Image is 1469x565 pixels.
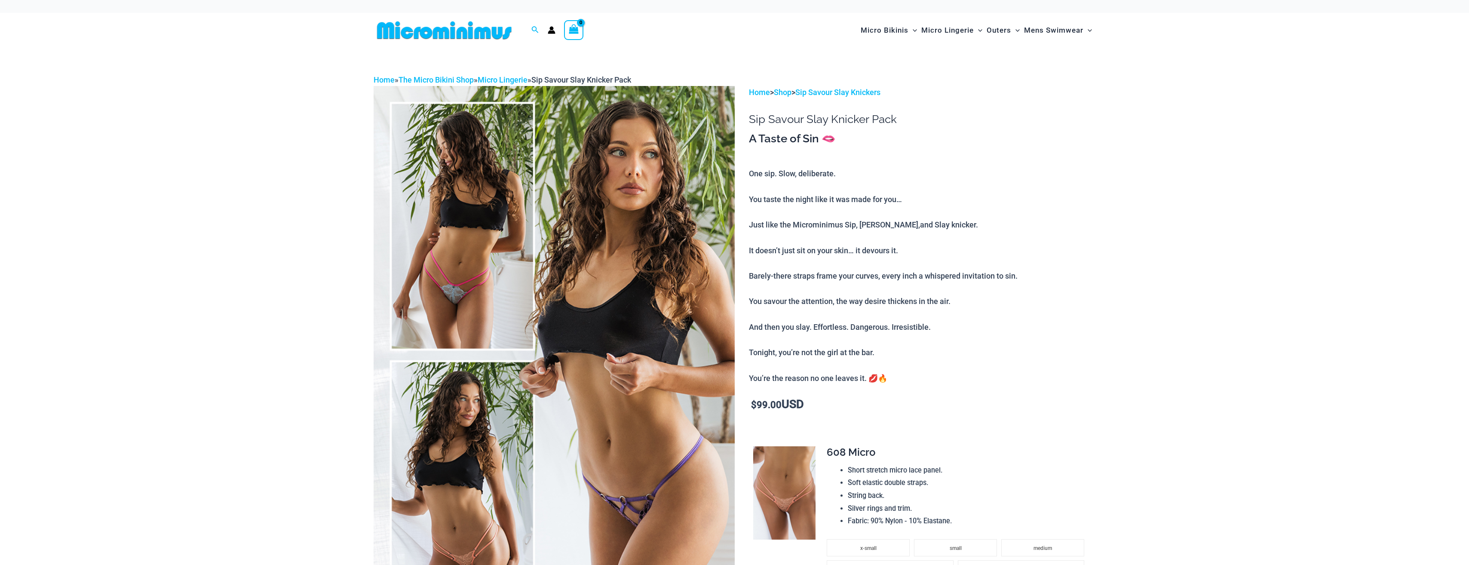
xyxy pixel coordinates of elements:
span: Sip Savour Slay Knicker Pack [531,75,631,84]
span: » » » [374,75,631,84]
a: Micro BikinisMenu ToggleMenu Toggle [859,17,919,43]
li: Soft elastic double straps. [848,476,1089,489]
li: medium [1001,539,1084,556]
a: View Shopping Cart, empty [564,20,584,40]
span: Menu Toggle [1011,19,1020,41]
bdi: 99.00 [751,399,782,410]
li: small [914,539,997,556]
span: 608 Micro [827,446,875,458]
a: Shop [774,88,791,97]
span: x-small [860,545,877,551]
nav: Site Navigation [857,16,1096,45]
a: Micro Lingerie [478,75,527,84]
h1: Sip Savour Slay Knicker Pack [749,113,1095,126]
span: Menu Toggle [908,19,917,41]
li: Silver rings and trim. [848,502,1089,515]
a: Home [749,88,770,97]
a: Sip Savour Slay Knickers [795,88,880,97]
span: small [950,545,962,551]
a: Home [374,75,395,84]
a: Account icon link [548,26,555,34]
p: > > [749,86,1095,99]
a: The Micro Bikini Shop [399,75,474,84]
span: Mens Swimwear [1024,19,1083,41]
span: Menu Toggle [974,19,982,41]
a: Mens SwimwearMenu ToggleMenu Toggle [1022,17,1094,43]
img: Sip Bellini 608 Micro Thong [753,446,816,540]
img: MM SHOP LOGO FLAT [374,21,515,40]
p: USD [749,398,1095,411]
li: Short stretch micro lace panel. [848,464,1089,477]
span: medium [1034,545,1052,551]
p: One sip. Slow, deliberate. You taste the night like it was made for you… Just like the Microminim... [749,167,1095,384]
li: Fabric: 90% Nylon - 10% Elastane. [848,515,1089,528]
span: Outers [987,19,1011,41]
li: String back. [848,489,1089,502]
a: Micro LingerieMenu ToggleMenu Toggle [919,17,984,43]
h3: A Taste of Sin 🫦 [749,132,1095,146]
span: Menu Toggle [1083,19,1092,41]
a: Search icon link [531,25,539,36]
span: $ [751,399,757,410]
li: x-small [827,539,910,556]
span: Micro Lingerie [921,19,974,41]
span: Micro Bikinis [861,19,908,41]
a: OutersMenu ToggleMenu Toggle [984,17,1022,43]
